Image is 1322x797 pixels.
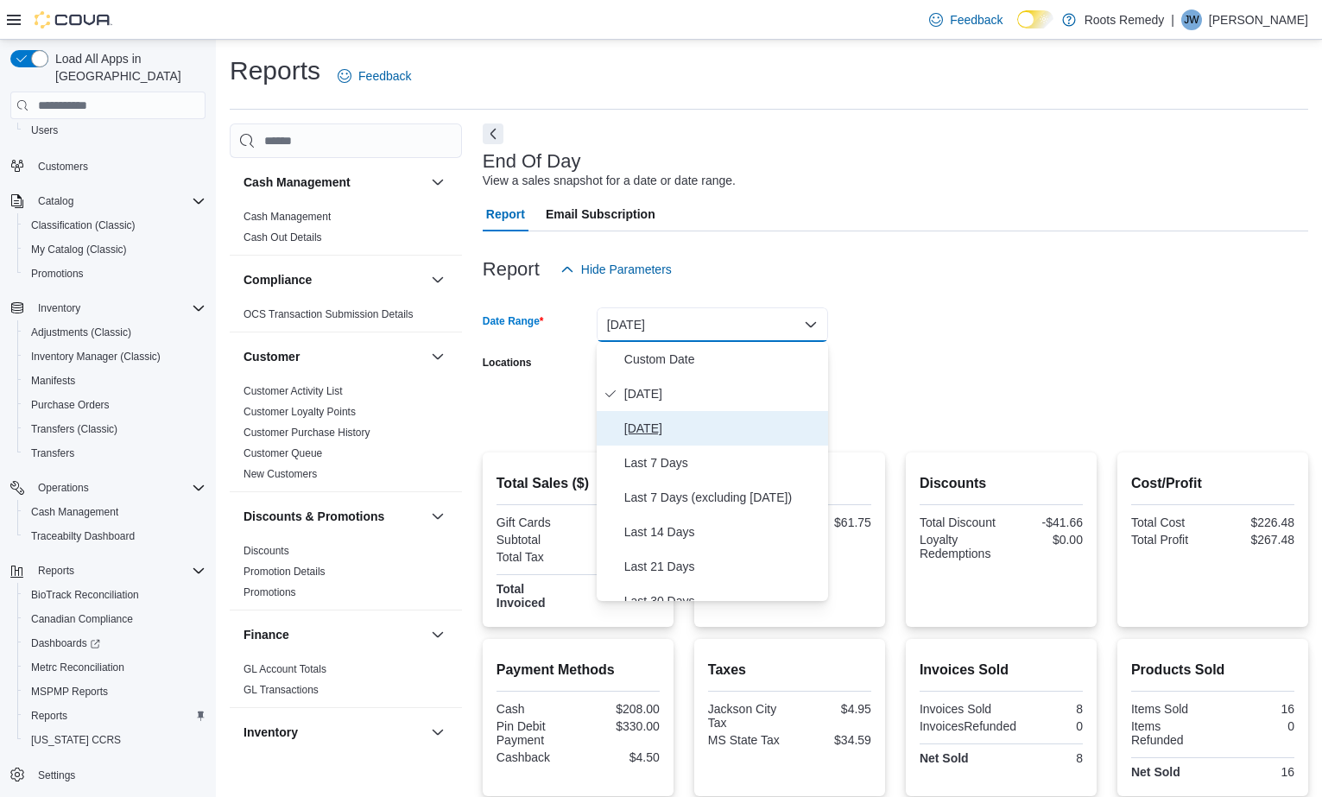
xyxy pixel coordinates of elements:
button: Manifests [17,369,212,393]
span: Transfers (Classic) [31,422,117,436]
button: Cash Management [427,172,448,193]
span: Users [24,120,206,141]
span: Feedback [950,11,1003,28]
span: Metrc Reconciliation [31,661,124,674]
button: Users [17,118,212,142]
div: Finance [230,659,462,707]
h1: Reports [230,54,320,88]
a: Dashboards [24,633,107,654]
a: Traceabilty Dashboard [24,526,142,547]
span: MSPMP Reports [31,685,108,699]
span: OCS Transaction Submission Details [244,307,414,321]
div: John Walker [1181,9,1202,30]
span: [DATE] [624,418,821,439]
span: Adjustments (Classic) [24,322,206,343]
button: MSPMP Reports [17,680,212,704]
button: Inventory [427,722,448,743]
h2: Taxes [708,660,871,680]
span: My Catalog (Classic) [24,239,206,260]
h2: Discounts [920,473,1083,494]
span: Operations [31,478,206,498]
span: Catalog [38,194,73,208]
span: Inventory [31,298,206,319]
span: Purchase Orders [24,395,206,415]
a: Customer Loyalty Points [244,406,356,418]
span: Classification (Classic) [24,215,206,236]
span: Cash Management [244,210,331,224]
a: GL Account Totals [244,663,326,675]
span: Discounts [244,544,289,558]
strong: Total Invoiced [497,582,546,610]
div: $0.00 [1004,533,1083,547]
div: Subtotal [497,533,575,547]
span: Custom Date [624,349,821,370]
button: Settings [3,762,212,788]
button: Inventory Manager (Classic) [17,345,212,369]
a: Inventory Manager (Classic) [24,346,168,367]
span: Customers [38,160,88,174]
div: Loyalty Redemptions [920,533,998,560]
div: $267.48 [1216,533,1294,547]
span: Adjustments (Classic) [31,326,131,339]
button: Operations [3,476,212,500]
a: Discounts [244,545,289,557]
button: Customers [3,153,212,178]
a: Feedback [922,3,1009,37]
a: Transfers (Classic) [24,419,124,440]
span: MSPMP Reports [24,681,206,702]
button: Inventory [3,296,212,320]
a: MSPMP Reports [24,681,115,702]
div: Customer [230,381,462,491]
button: [US_STATE] CCRS [17,728,212,752]
span: Manifests [31,374,75,388]
p: | [1171,9,1174,30]
span: Transfers [24,443,206,464]
a: OCS Transaction Submission Details [244,308,414,320]
span: Reports [38,564,74,578]
div: Cash [497,702,575,716]
div: Total Tax [497,550,575,564]
span: Customer Activity List [244,384,343,398]
a: Promotions [24,263,91,284]
button: Hide Parameters [553,252,679,287]
button: Compliance [244,271,424,288]
span: Classification (Classic) [31,218,136,232]
div: Cashback [497,750,575,764]
button: Customer [244,348,424,365]
a: Promotion Details [244,566,326,578]
div: $208.00 [581,702,660,716]
strong: Net Sold [920,751,969,765]
a: Adjustments (Classic) [24,322,138,343]
a: Transfers [24,443,81,464]
span: Manifests [24,370,206,391]
span: Promotions [24,263,206,284]
button: Inventory [31,298,87,319]
h3: Finance [244,626,289,643]
div: Gift Cards [497,516,575,529]
strong: Net Sold [1131,765,1180,779]
button: My Catalog (Classic) [17,237,212,262]
div: 8 [1004,751,1083,765]
span: My Catalog (Classic) [31,243,127,256]
span: Reports [31,560,206,581]
span: Dashboards [31,636,100,650]
a: Metrc Reconciliation [24,657,131,678]
span: Settings [38,769,75,782]
button: Classification (Classic) [17,213,212,237]
h2: Invoices Sold [920,660,1083,680]
span: Traceabilty Dashboard [31,529,135,543]
span: JW [1184,9,1199,30]
span: Inventory [38,301,80,315]
a: New Customers [244,468,317,480]
button: Catalog [3,189,212,213]
span: BioTrack Reconciliation [24,585,206,605]
span: [US_STATE] CCRS [31,733,121,747]
span: Last 7 Days (excluding [DATE]) [624,487,821,508]
span: Inventory Manager (Classic) [31,350,161,364]
div: Cash Management [230,206,462,255]
span: GL Transactions [244,683,319,697]
span: New Customers [244,467,317,481]
input: Dark Mode [1017,10,1053,28]
span: Email Subscription [546,197,655,231]
div: $0.00 [581,516,660,529]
